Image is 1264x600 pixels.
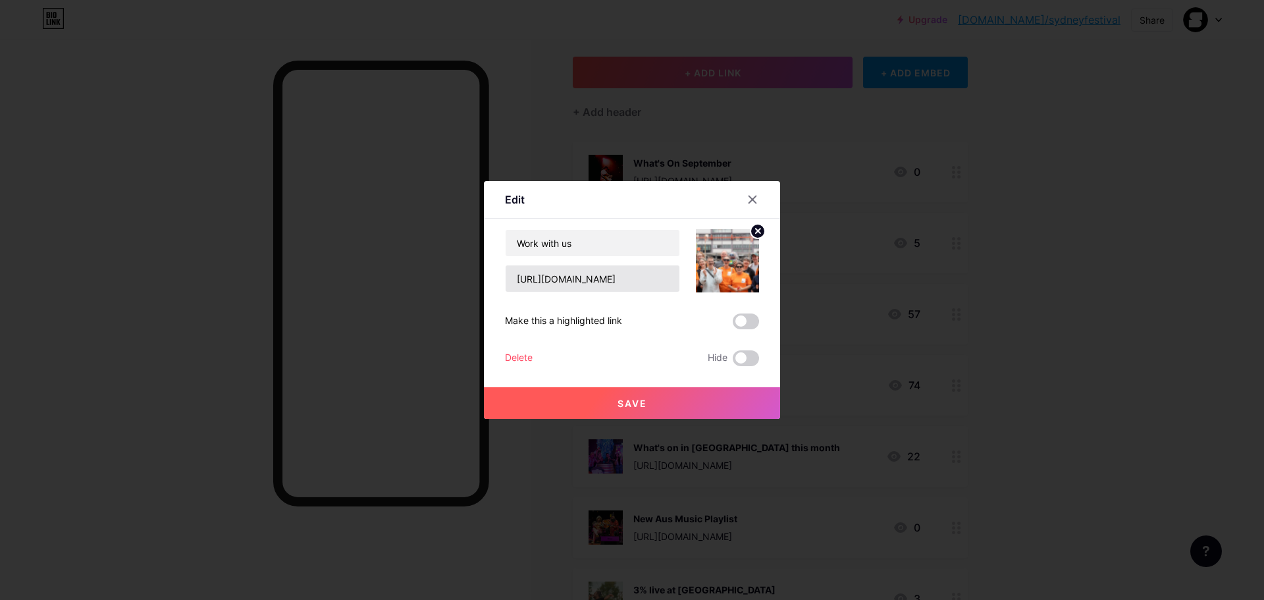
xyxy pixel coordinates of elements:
[506,265,679,292] input: URL
[708,350,727,366] span: Hide
[618,398,647,409] span: Save
[484,387,780,419] button: Save
[505,314,622,329] div: Make this a highlighted link
[505,350,533,366] div: Delete
[506,230,679,256] input: Title
[505,192,525,207] div: Edit
[696,229,759,292] img: link_thumbnail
